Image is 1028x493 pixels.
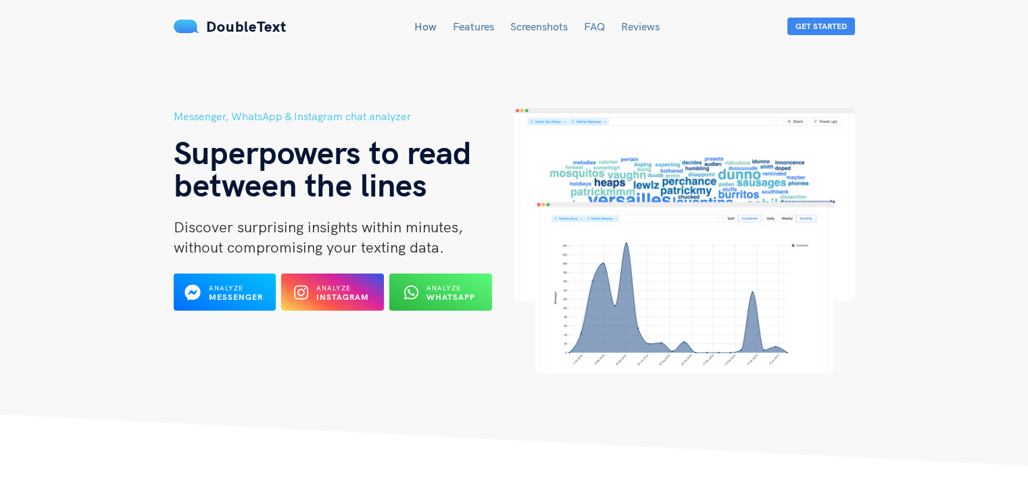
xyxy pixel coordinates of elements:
[174,238,444,257] span: without compromising your texting data.
[174,132,472,172] span: Superpowers to read
[787,18,855,35] button: Get Started
[414,20,437,33] a: How
[389,274,492,311] button: Analyze WhatsApp
[209,284,243,292] span: Analyze
[281,291,384,303] a: Analyze Instagram
[209,292,263,302] b: Messenger
[510,20,568,33] a: Screenshots
[174,291,276,303] a: Analyze Messenger
[621,20,660,33] a: Reviews
[426,292,475,302] b: WhatsApp
[206,17,287,36] span: DoubleText
[174,274,276,311] button: Analyze Messenger
[584,20,605,33] a: FAQ
[174,20,199,33] img: mS3x8y1f88AAAAABJRU5ErkJggg==
[281,274,384,311] button: Analyze Instagram
[453,20,494,33] a: Features
[316,284,351,292] span: Analyze
[514,108,855,373] img: hero
[174,17,287,36] a: DoubleText
[174,108,514,125] h5: Messenger, WhatsApp & Instagram chat analyzer
[426,284,461,292] span: Analyze
[174,164,427,205] span: between the lines
[174,217,463,236] span: Discover surprising insights within minutes,
[389,291,492,303] a: Analyze WhatsApp
[316,292,369,302] b: Instagram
